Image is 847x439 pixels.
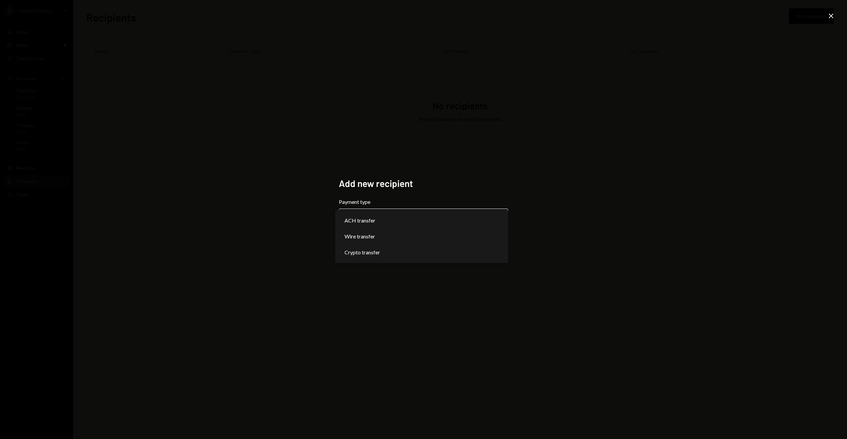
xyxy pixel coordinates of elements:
span: Crypto transfer [345,248,380,256]
label: Payment type [339,198,508,206]
span: ACH transfer [345,217,375,224]
button: Payment type [339,209,508,227]
span: Wire transfer [345,232,375,240]
h2: Add new recipient [339,177,508,190]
